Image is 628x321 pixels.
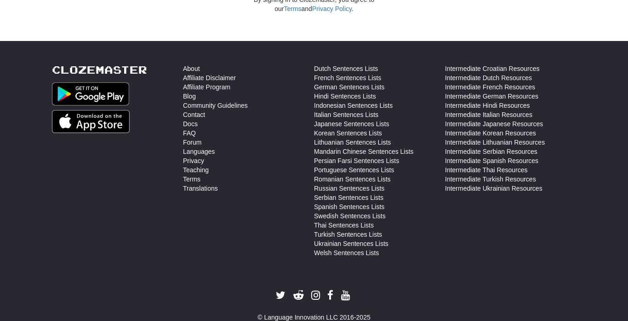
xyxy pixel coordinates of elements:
[284,5,301,12] a: Terms
[314,165,394,175] a: Portuguese Sentences Lists
[183,92,196,101] a: Blog
[183,165,209,175] a: Teaching
[445,92,538,101] a: Intermediate German Resources
[314,82,384,92] a: German Sentences Lists
[445,156,538,165] a: Intermediate Spanish Resources
[183,101,248,110] a: Community Guidelines
[183,147,215,156] a: Languages
[445,147,537,156] a: Intermediate Serbian Resources
[183,119,198,128] a: Docs
[314,239,388,248] a: Ukrainian Sentences Lists
[445,73,532,82] a: Intermediate Dutch Resources
[314,73,381,82] a: French Sentences Lists
[314,248,379,257] a: Welsh Sentences Lists
[183,128,196,138] a: FAQ
[445,165,528,175] a: Intermediate Thai Resources
[445,82,535,92] a: Intermediate French Resources
[52,64,147,76] a: Clozemaster
[445,101,530,110] a: Intermediate Hindi Resources
[314,230,382,239] a: Turkish Sentences Lists
[445,184,542,193] a: Intermediate Ukrainian Resources
[314,156,399,165] a: Persian Farsi Sentences Lists
[183,82,230,92] a: Affiliate Program
[183,73,236,82] a: Affiliate Disclaimer
[445,119,543,128] a: Intermediate Japanese Resources
[314,221,374,230] a: Thai Sentences Lists
[183,175,200,184] a: Terms
[445,175,536,184] a: Intermediate Turkish Resources
[445,128,536,138] a: Intermediate Korean Resources
[445,110,532,119] a: Intermediate Italian Resources
[314,193,383,202] a: Serbian Sentences Lists
[314,175,391,184] a: Romanian Sentences Lists
[183,184,218,193] a: Translations
[314,101,393,110] a: Indonesian Sentences Lists
[183,156,204,165] a: Privacy
[314,147,413,156] a: Mandarin Chinese Sentences Lists
[314,64,378,73] a: Dutch Sentences Lists
[314,184,384,193] a: Russian Sentences Lists
[314,92,376,101] a: Hindi Sentences Lists
[314,128,382,138] a: Korean Sentences Lists
[314,119,389,128] a: Japanese Sentences Lists
[314,138,391,147] a: Lithuanian Sentences Lists
[183,110,205,119] a: Contact
[445,64,539,73] a: Intermediate Croatian Resources
[183,64,200,73] a: About
[314,211,386,221] a: Swedish Sentences Lists
[52,110,130,133] img: Get it on App Store
[314,202,384,211] a: Spanish Sentences Lists
[183,138,201,147] a: Forum
[52,82,129,105] img: Get it on Google Play
[445,138,545,147] a: Intermediate Lithuanian Resources
[312,5,352,12] a: Privacy Policy
[314,110,378,119] a: Italian Sentences Lists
